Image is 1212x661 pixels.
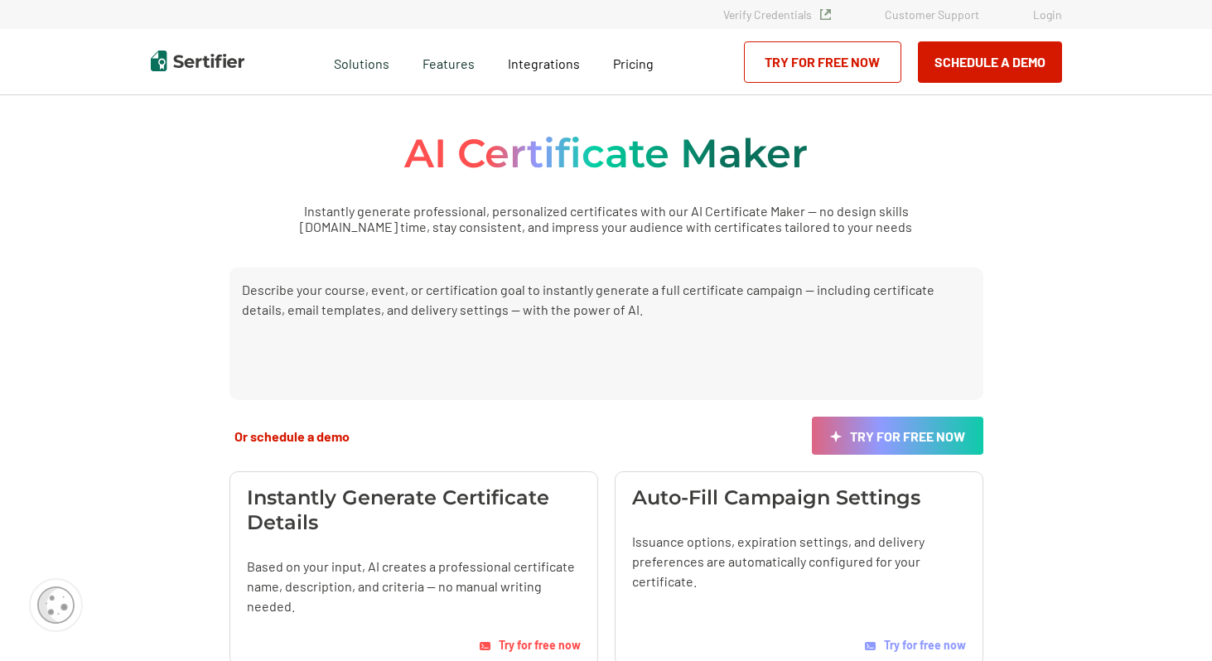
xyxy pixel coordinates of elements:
img: AI Tag [480,642,490,650]
p: Based on your input, AI creates a professional certificate name, description, and criteria — no m... [247,557,581,616]
img: Sertifier | Digital Credentialing Platform [151,51,244,71]
img: Cookie Popup Icon [37,586,75,624]
img: AI Tag [865,642,876,650]
span: Pricing [613,55,654,71]
a: Customer Support [885,7,979,22]
a: Integrations [508,51,580,72]
a: Verify Credentials [723,7,831,22]
button: Or schedule a demo [229,427,355,445]
span: Features [423,51,475,72]
a: Pricing [613,51,654,72]
h1: AI Certificate Maker [404,128,808,178]
span: Solutions [334,51,389,72]
span: Integrations [508,55,580,71]
a: Try for free now [865,613,966,652]
p: Issuance options, expiration settings, and delivery preferences are automatically configured for ... [632,532,966,591]
a: Try for free now [480,638,581,652]
img: AI Icon [830,431,842,443]
a: Login [1033,7,1062,22]
p: Instantly generate professional, personalized certificates with our AI Certificate Maker — no des... [255,203,958,234]
a: Or schedule a demo [229,417,355,455]
iframe: Chat Widget [1129,581,1212,661]
h3: Instantly Generate Certificate Details [247,485,581,535]
span: Try for free now [499,638,581,652]
span: Try for free now [884,638,966,652]
img: Verified [820,9,831,20]
button: Schedule a Demo [918,41,1062,83]
h3: Auto-Fill Campaign Settings [632,485,920,510]
a: Try for Free Now [744,41,901,83]
a: Try for free now [812,417,983,455]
